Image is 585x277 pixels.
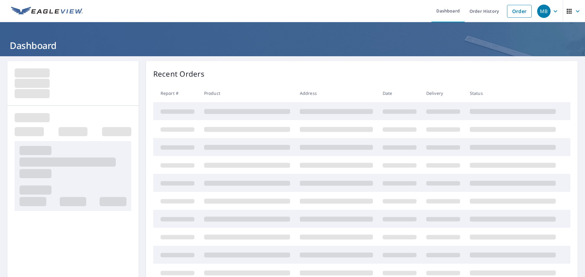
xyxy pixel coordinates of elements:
[7,39,578,52] h1: Dashboard
[11,7,83,16] img: EV Logo
[421,84,465,102] th: Delivery
[295,84,378,102] th: Address
[537,5,551,18] div: MB
[153,68,204,79] p: Recent Orders
[465,84,561,102] th: Status
[378,84,421,102] th: Date
[507,5,532,18] a: Order
[199,84,295,102] th: Product
[153,84,199,102] th: Report #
